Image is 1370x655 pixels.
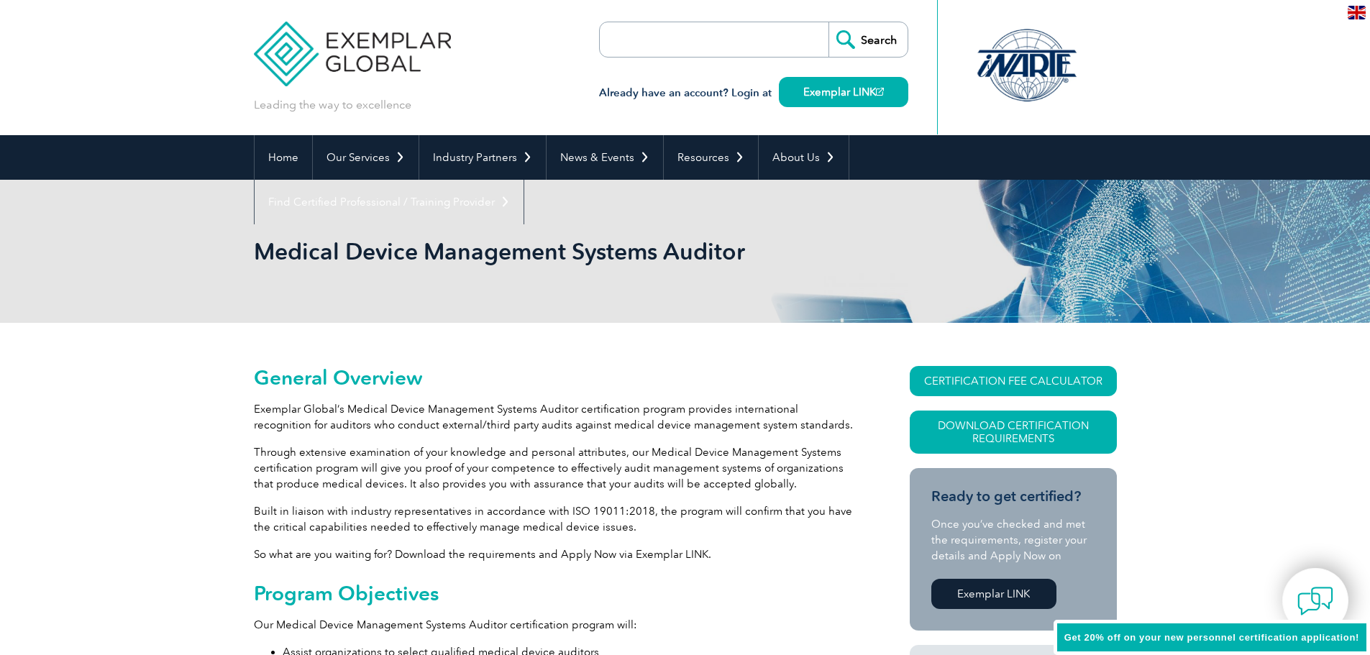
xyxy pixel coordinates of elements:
img: contact-chat.png [1297,583,1333,619]
p: So what are you waiting for? Download the requirements and Apply Now via Exemplar LINK. [254,546,858,562]
a: Home [255,135,312,180]
a: Find Certified Professional / Training Provider [255,180,524,224]
input: Search [828,22,908,57]
a: Industry Partners [419,135,546,180]
img: en [1348,6,1366,19]
p: Exemplar Global’s Medical Device Management Systems Auditor certification program provides intern... [254,401,858,433]
a: Our Services [313,135,419,180]
span: Get 20% off on your new personnel certification application! [1064,632,1359,643]
p: Through extensive examination of your knowledge and personal attributes, our Medical Device Manag... [254,444,858,492]
a: About Us [759,135,849,180]
a: Resources [664,135,758,180]
a: Download Certification Requirements [910,411,1117,454]
p: Once you’ve checked and met the requirements, register your details and Apply Now on [931,516,1095,564]
img: open_square.png [876,88,884,96]
h3: Ready to get certified? [931,487,1095,505]
h2: Program Objectives [254,582,858,605]
h1: Medical Device Management Systems Auditor [254,237,806,265]
h2: General Overview [254,366,858,389]
p: Built in liaison with industry representatives in accordance with ISO 19011:2018, the program wil... [254,503,858,535]
a: News & Events [547,135,663,180]
p: Leading the way to excellence [254,97,411,113]
a: CERTIFICATION FEE CALCULATOR [910,366,1117,396]
a: Exemplar LINK [779,77,908,107]
p: Our Medical Device Management Systems Auditor certification program will: [254,617,858,633]
h3: Already have an account? Login at [599,84,908,102]
a: Exemplar LINK [931,579,1056,609]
